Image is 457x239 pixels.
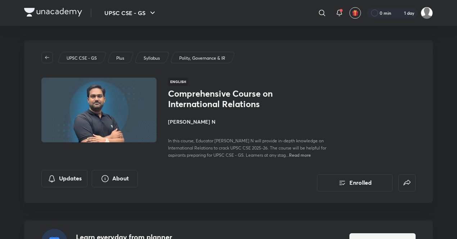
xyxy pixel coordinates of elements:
h1: Comprehensive Course on International Relations [168,88,286,109]
img: Company Logo [24,8,82,17]
p: Polity, Governance & IR [179,55,225,61]
a: UPSC CSE - GS [65,55,98,61]
a: Polity, Governance & IR [178,55,227,61]
a: Syllabus [142,55,161,61]
button: Updates [41,170,87,187]
span: English [168,78,188,86]
button: Enrolled [317,174,393,192]
img: Thumbnail [40,77,158,143]
img: Gaurav Chauhan [421,7,433,19]
p: Plus [116,55,124,61]
span: In this course, Educator [PERSON_NAME] N will provide in-depth knowledge on International Relatio... [168,138,326,158]
button: false [398,174,416,192]
button: About [92,170,138,187]
h4: [PERSON_NAME] N [168,118,329,125]
a: Plus [115,55,126,61]
img: streak [395,9,403,17]
a: Company Logo [24,8,82,18]
p: UPSC CSE - GS [67,55,97,61]
span: Read more [289,152,311,158]
button: avatar [349,7,361,19]
img: avatar [352,10,358,16]
p: Syllabus [144,55,160,61]
button: UPSC CSE - GS [100,6,161,20]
